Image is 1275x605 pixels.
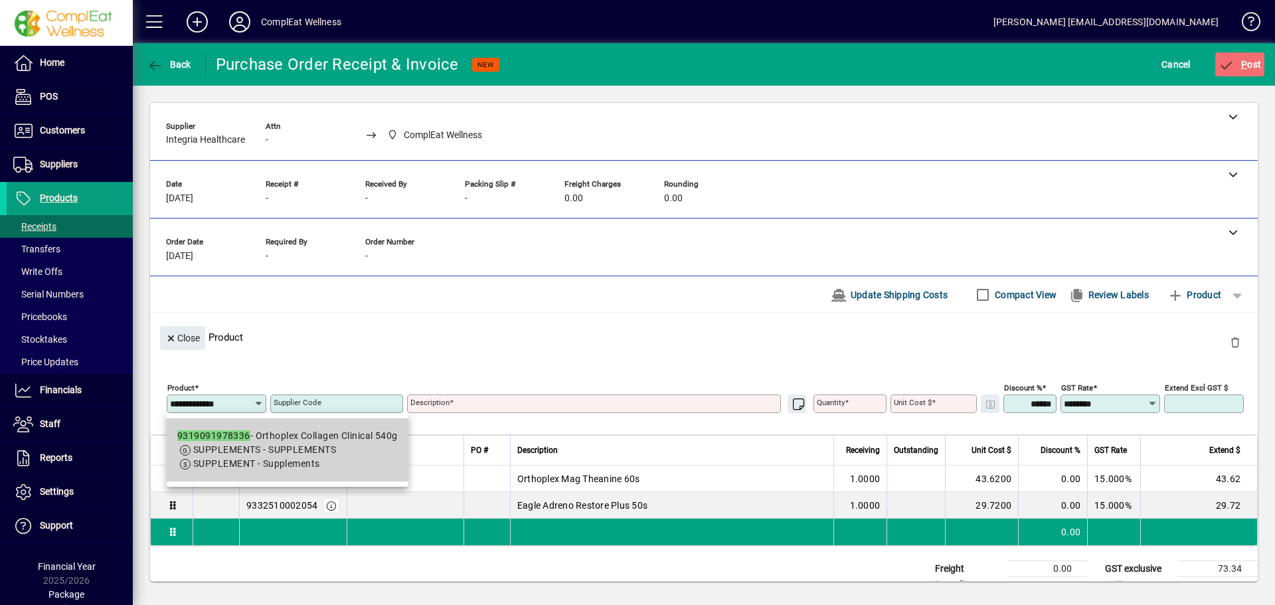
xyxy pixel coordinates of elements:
[1008,577,1088,593] td: 0.00
[48,589,84,600] span: Package
[157,331,209,343] app-page-header-button: Close
[831,284,948,305] span: Update Shipping Costs
[894,398,932,407] mat-label: Unit Cost $
[1087,492,1140,519] td: 15.000%
[176,10,218,34] button: Add
[894,443,938,458] span: Outstanding
[165,327,200,349] span: Close
[1178,561,1258,577] td: 73.34
[160,326,205,350] button: Close
[1158,52,1194,76] button: Cancel
[13,221,56,232] span: Receipts
[928,561,1008,577] td: Freight
[40,385,82,395] span: Financials
[517,443,558,458] span: Description
[266,135,268,145] span: -
[850,472,881,485] span: 1.0000
[150,313,1258,361] div: Product
[1004,383,1042,392] mat-label: Discount %
[40,193,78,203] span: Products
[1241,59,1247,70] span: P
[510,466,833,492] td: Orthoplex Mag Theanine 60s
[13,357,78,367] span: Price Updates
[1219,59,1262,70] span: ost
[40,486,74,497] span: Settings
[1232,3,1258,46] a: Knowledge Base
[846,443,880,458] span: Receiving
[7,509,133,543] a: Support
[166,251,193,262] span: [DATE]
[976,472,1011,485] span: 43.6200
[166,193,193,204] span: [DATE]
[261,11,341,33] div: ComplEat Wellness
[40,452,72,463] span: Reports
[216,54,459,75] div: Purchase Order Receipt & Invoice
[13,266,62,277] span: Write Offs
[7,442,133,475] a: Reports
[40,57,64,68] span: Home
[410,398,450,407] mat-label: Description
[1094,443,1127,458] span: GST Rate
[7,374,133,407] a: Financials
[365,251,368,262] span: -
[246,499,317,512] div: 9332510002054
[1098,561,1178,577] td: GST exclusive
[510,492,833,519] td: Eagle Adreno Restore Plus 50s
[465,193,467,204] span: -
[13,289,84,300] span: Serial Numbers
[193,444,336,455] span: SUPPLEMENTS - SUPPLEMENTS
[664,193,683,204] span: 0.00
[993,11,1219,33] div: [PERSON_NAME] [EMAIL_ADDRESS][DOMAIN_NAME]
[1068,284,1149,305] span: Review Labels
[1087,466,1140,492] td: 15.000%
[7,475,133,509] a: Settings
[1018,466,1087,492] td: 0.00
[40,125,85,135] span: Customers
[817,398,845,407] mat-label: Quantity
[972,443,1011,458] span: Unit Cost $
[992,288,1057,302] label: Compact View
[274,398,321,407] mat-label: Supplier Code
[1140,466,1257,492] td: 43.62
[1209,443,1240,458] span: Extend $
[1018,519,1087,545] td: 0.00
[7,351,133,373] a: Price Updates
[471,443,488,458] span: PO #
[13,311,67,322] span: Pricebooks
[1061,383,1093,392] mat-label: GST rate
[7,305,133,328] a: Pricebooks
[7,238,133,260] a: Transfers
[38,561,96,572] span: Financial Year
[1219,336,1251,348] app-page-header-button: Delete
[147,59,191,70] span: Back
[166,135,245,145] span: Integria Healthcare
[218,10,261,34] button: Profile
[7,114,133,147] a: Customers
[133,52,206,76] app-page-header-button: Back
[7,148,133,181] a: Suppliers
[564,193,583,204] span: 0.00
[7,283,133,305] a: Serial Numbers
[365,193,368,204] span: -
[384,127,488,143] span: ComplEat Wellness
[177,429,398,443] div: - Orthoplex Collagen Clinical 540g
[1178,577,1258,593] td: 11.00
[40,91,58,102] span: POS
[266,251,268,262] span: -
[1063,283,1154,307] button: Review Labels
[40,520,73,531] span: Support
[13,334,67,345] span: Stocktakes
[850,499,881,512] span: 1.0000
[40,159,78,169] span: Suppliers
[266,193,268,204] span: -
[7,260,133,283] a: Write Offs
[1008,561,1088,577] td: 0.00
[7,215,133,238] a: Receipts
[825,283,953,307] button: Update Shipping Costs
[7,46,133,80] a: Home
[1018,492,1087,519] td: 0.00
[193,458,320,469] span: SUPPLEMENT - Supplements
[177,430,250,441] em: 9319091978336
[143,52,195,76] button: Back
[404,128,482,142] span: ComplEat Wellness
